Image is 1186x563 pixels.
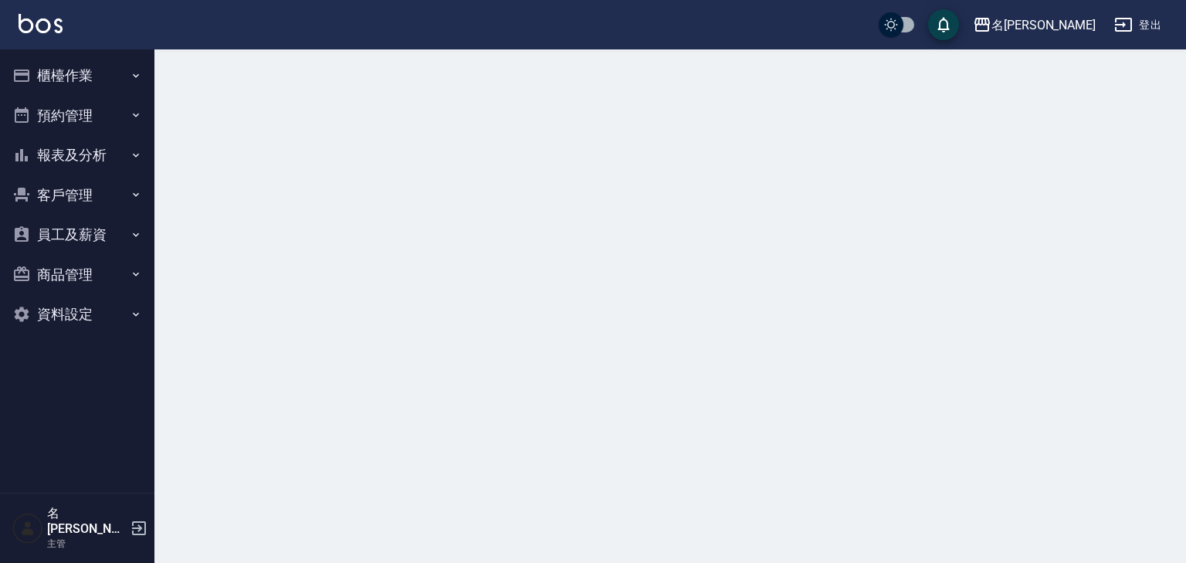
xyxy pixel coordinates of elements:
[47,506,126,537] h5: 名[PERSON_NAME]
[47,537,126,551] p: 主管
[991,15,1096,35] div: 名[PERSON_NAME]
[967,9,1102,41] button: 名[PERSON_NAME]
[1108,11,1167,39] button: 登出
[19,14,63,33] img: Logo
[6,56,148,96] button: 櫃檯作業
[6,135,148,175] button: 報表及分析
[6,294,148,334] button: 資料設定
[12,513,43,544] img: Person
[928,9,959,40] button: save
[6,255,148,295] button: 商品管理
[6,96,148,136] button: 預約管理
[6,175,148,215] button: 客戶管理
[6,215,148,255] button: 員工及薪資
